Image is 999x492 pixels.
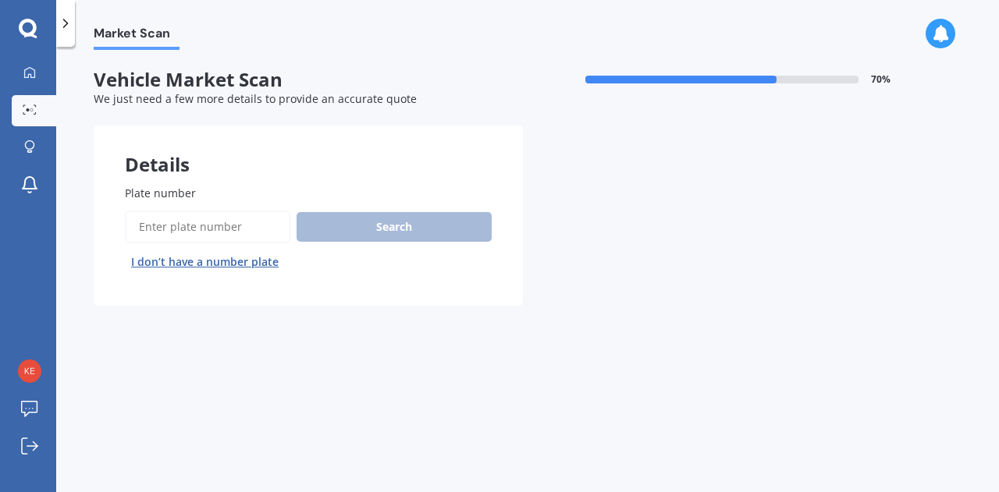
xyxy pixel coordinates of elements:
input: Enter plate number [125,211,290,243]
span: Market Scan [94,26,180,47]
div: Details [94,126,523,172]
span: Vehicle Market Scan [94,69,523,91]
span: Plate number [125,186,196,200]
span: We just need a few more details to provide an accurate quote [94,91,417,106]
button: I don’t have a number plate [125,250,285,274]
img: b93a308f5bbaf032e8a6e89bd36e4d93 [18,359,41,383]
span: 70 % [871,74,891,85]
